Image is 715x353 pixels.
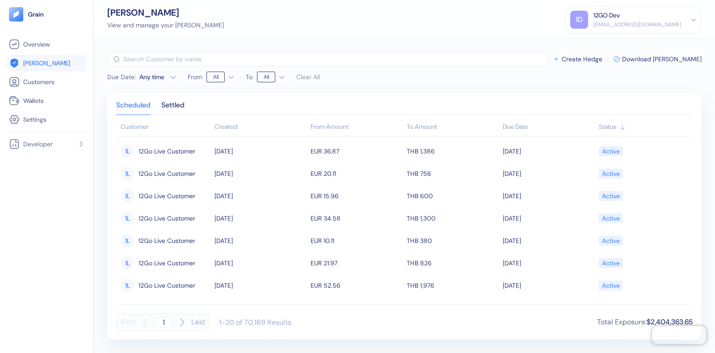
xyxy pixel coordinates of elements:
[647,317,693,327] span: $2,404,363.65
[212,252,308,274] td: [DATE]
[599,122,688,132] div: Sort ascending
[308,274,404,297] td: EUR 52.56
[553,56,602,62] button: Create Hedge
[23,140,53,149] span: Developer
[116,102,151,115] div: Scheduled
[139,233,195,248] span: 12Go Live Customer
[602,211,620,226] div: Active
[9,114,84,125] a: Settings
[404,274,500,297] td: THB 1,976
[139,300,195,315] span: 12Go Live Customer
[602,255,620,271] div: Active
[121,314,136,331] button: First
[139,188,195,204] span: 12Go Live Customer
[308,140,404,162] td: EUR 36.87
[9,58,84,68] a: [PERSON_NAME]
[28,11,44,17] img: logo
[500,230,597,252] td: [DATE]
[404,297,500,319] td: THB 1,000
[593,21,681,29] div: [EMAIL_ADDRESS][DOMAIN_NAME]
[107,8,224,17] div: [PERSON_NAME]
[308,297,404,319] td: EUR 26.6
[139,72,166,81] div: Any time
[593,11,620,20] div: 12GO Dev
[139,144,195,159] span: 12Go Live Customer
[308,252,404,274] td: EUR 21.97
[121,189,134,203] div: 1L
[23,115,46,124] span: Settings
[597,317,693,327] div: Total Exposure :
[121,212,134,225] div: 1L
[602,278,620,293] div: Active
[212,207,308,230] td: [DATE]
[23,59,70,68] span: [PERSON_NAME]
[500,185,597,207] td: [DATE]
[121,234,134,247] div: 1L
[308,185,404,207] td: EUR 15.96
[107,72,136,81] span: Due Date :
[500,252,597,274] td: [DATE]
[212,297,308,319] td: [DATE]
[116,119,212,136] th: Customer
[121,256,134,270] div: 1L
[500,162,597,185] td: [DATE]
[246,74,252,80] label: To
[622,56,702,62] span: Download [PERSON_NAME]
[188,74,202,80] label: From
[212,162,308,185] td: [DATE]
[9,95,84,106] a: Wallets
[308,230,404,252] td: EUR 10.11
[308,207,404,230] td: EUR 34.58
[602,166,620,181] div: Active
[500,140,597,162] td: [DATE]
[23,96,44,105] span: Wallets
[212,140,308,162] td: [DATE]
[404,207,500,230] td: THB 1,300
[500,207,597,230] td: [DATE]
[652,326,706,344] iframe: Chatra live chat
[123,52,549,66] input: Search Customer by name
[602,144,620,159] div: Active
[308,119,404,136] th: From Amount
[139,166,195,181] span: 12Go Live Customer
[602,300,620,315] div: Active
[23,40,50,49] span: Overview
[308,162,404,185] td: EUR 20.11
[161,102,185,115] div: Settled
[404,252,500,274] td: THB 826
[212,274,308,297] td: [DATE]
[570,11,588,29] div: 1D
[9,7,23,21] img: logo-tablet-V2.svg
[602,188,620,204] div: Active
[9,39,84,50] a: Overview
[404,162,500,185] td: THB 756
[212,230,308,252] td: [DATE]
[121,167,134,180] div: 1L
[139,278,195,293] span: 12Go Live Customer
[206,70,235,84] button: From
[9,77,84,87] a: Customers
[219,318,291,327] div: 1-20 of 70,169 Results
[107,72,177,81] button: Due Date:Any time
[212,185,308,207] td: [DATE]
[139,211,195,226] span: 12Go Live Customer
[602,233,620,248] div: Active
[191,314,205,331] button: Last
[121,279,134,292] div: 1L
[139,255,195,271] span: 12Go Live Customer
[404,230,500,252] td: THB 380
[214,122,306,132] div: Sort ascending
[107,21,224,30] div: View and manage your [PERSON_NAME]
[121,145,134,158] div: 1L
[404,140,500,162] td: THB 1,386
[562,56,602,62] span: Create Hedge
[257,70,285,84] button: To
[503,122,594,132] div: Sort ascending
[404,185,500,207] td: THB 600
[404,119,500,136] th: To Amount
[23,77,55,86] span: Customers
[500,274,597,297] td: [DATE]
[614,56,702,62] button: Download [PERSON_NAME]
[500,297,597,319] td: [DATE]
